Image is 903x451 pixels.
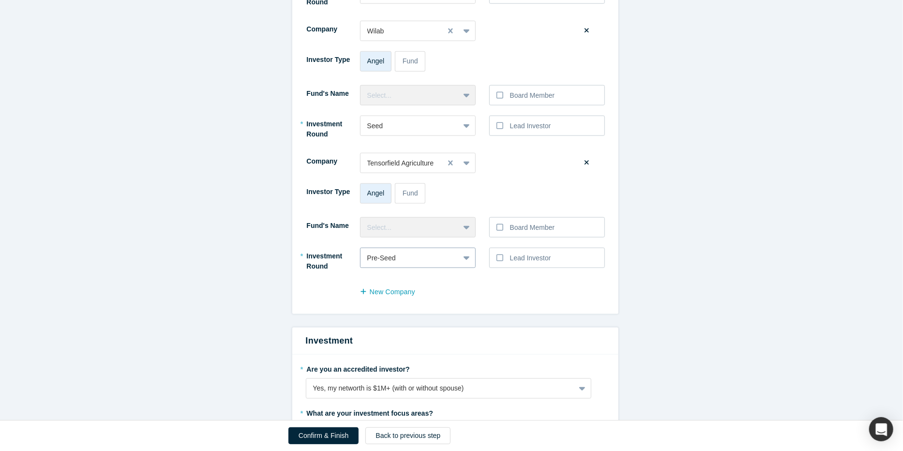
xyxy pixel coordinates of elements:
[360,284,425,301] button: New Company
[510,253,551,263] div: Lead Investor
[403,57,418,65] span: Fund
[306,85,360,102] label: Fund's Name
[306,116,360,139] label: Investment Round
[510,90,555,101] div: Board Member
[510,223,555,233] div: Board Member
[288,427,359,444] button: Confirm & Finish
[367,57,385,65] span: Angel
[306,217,360,234] label: Fund's Name
[510,121,551,131] div: Lead Investor
[306,361,605,375] label: Are you an accredited investor?
[306,248,360,271] label: Investment Round
[306,153,360,170] label: Company
[313,384,568,394] div: Yes, my networth is $1M+ (with or without spouse)
[306,334,605,347] h3: Investment
[306,21,360,38] label: Company
[306,406,605,419] label: What are your investment focus areas?
[367,189,385,197] span: Angel
[306,51,360,72] label: Investor Type
[403,189,418,197] span: Fund
[306,183,360,204] label: Investor Type
[365,427,451,444] button: Back to previous step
